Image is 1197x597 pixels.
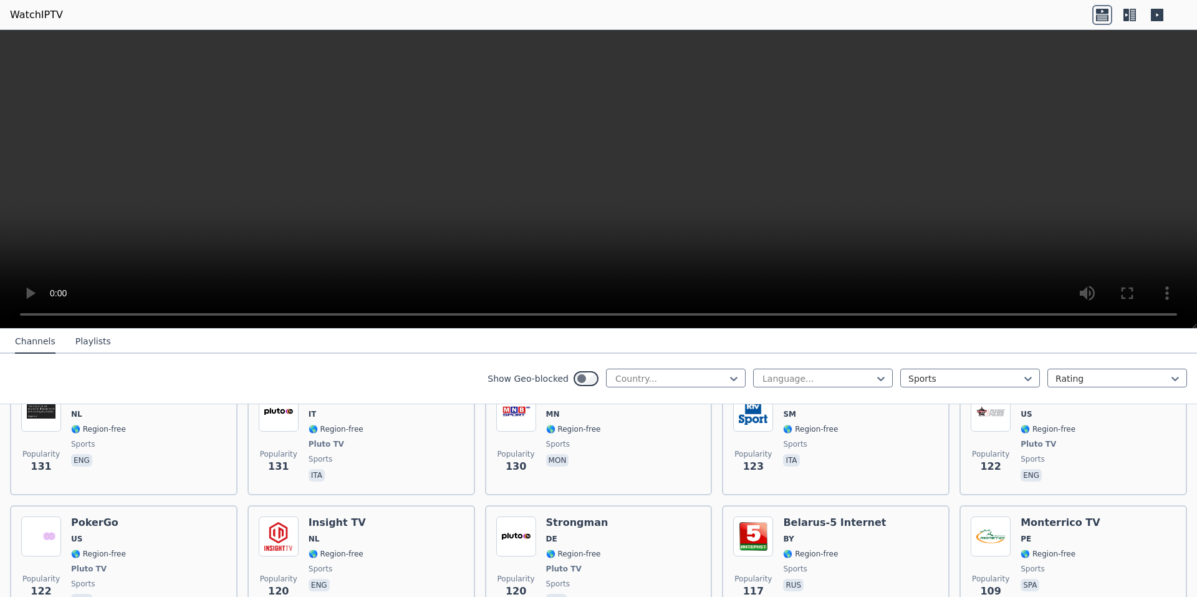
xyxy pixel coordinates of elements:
[783,409,796,419] span: SM
[783,424,838,434] span: 🌎 Region-free
[71,454,92,467] p: eng
[734,449,772,459] span: Popularity
[546,454,569,467] p: mon
[22,449,60,459] span: Popularity
[743,459,764,474] span: 123
[309,517,366,529] h6: Insight TV
[1021,579,1039,591] p: spa
[506,459,526,474] span: 130
[971,517,1011,556] img: Monterrico TV
[309,549,363,559] span: 🌎 Region-free
[309,534,320,544] span: NL
[71,534,82,544] span: US
[309,454,332,464] span: sports
[1021,439,1056,449] span: Pluto TV
[546,439,570,449] span: sports
[1021,469,1042,482] p: eng
[259,392,299,432] img: World Poker Tour
[1021,424,1075,434] span: 🌎 Region-free
[783,517,886,529] h6: Belarus-5 Internet
[309,579,330,591] p: eng
[733,392,773,432] img: San Marino RTV Sport
[309,439,344,449] span: Pluto TV
[980,459,1001,474] span: 122
[260,449,297,459] span: Popularity
[783,534,794,544] span: BY
[546,579,570,589] span: sports
[71,579,95,589] span: sports
[268,459,289,474] span: 131
[971,392,1011,432] img: PBR RidePass
[783,579,804,591] p: rus
[972,574,1009,584] span: Popularity
[260,574,297,584] span: Popularity
[71,424,126,434] span: 🌎 Region-free
[309,469,325,482] p: ita
[783,454,799,467] p: ita
[21,392,61,432] img: Fast&FunBox
[22,574,60,584] span: Popularity
[733,517,773,556] img: Belarus-5 Internet
[31,459,51,474] span: 131
[75,330,111,354] button: Playlists
[71,564,107,574] span: Pluto TV
[71,439,95,449] span: sports
[1021,564,1044,574] span: sports
[71,409,82,419] span: NL
[546,534,557,544] span: DE
[1021,549,1075,559] span: 🌎 Region-free
[783,439,807,449] span: sports
[1021,534,1031,544] span: PE
[1021,454,1044,464] span: sports
[1021,409,1032,419] span: US
[972,449,1009,459] span: Popularity
[309,564,332,574] span: sports
[309,409,317,419] span: IT
[546,549,601,559] span: 🌎 Region-free
[71,549,126,559] span: 🌎 Region-free
[734,574,772,584] span: Popularity
[546,424,601,434] span: 🌎 Region-free
[546,517,608,529] h6: Strongman
[71,517,126,529] h6: PokerGo
[496,517,536,556] img: Strongman
[783,549,838,559] span: 🌎 Region-free
[21,517,61,556] img: PokerGo
[546,564,582,574] span: Pluto TV
[546,409,560,419] span: MN
[488,372,569,385] label: Show Geo-blocked
[783,564,807,574] span: sports
[259,517,299,556] img: Insight TV
[10,7,63,22] a: WatchIPTV
[309,424,363,434] span: 🌎 Region-free
[15,330,55,354] button: Channels
[498,574,535,584] span: Popularity
[1021,517,1100,529] h6: Monterrico TV
[498,449,535,459] span: Popularity
[496,392,536,432] img: MNB Sport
